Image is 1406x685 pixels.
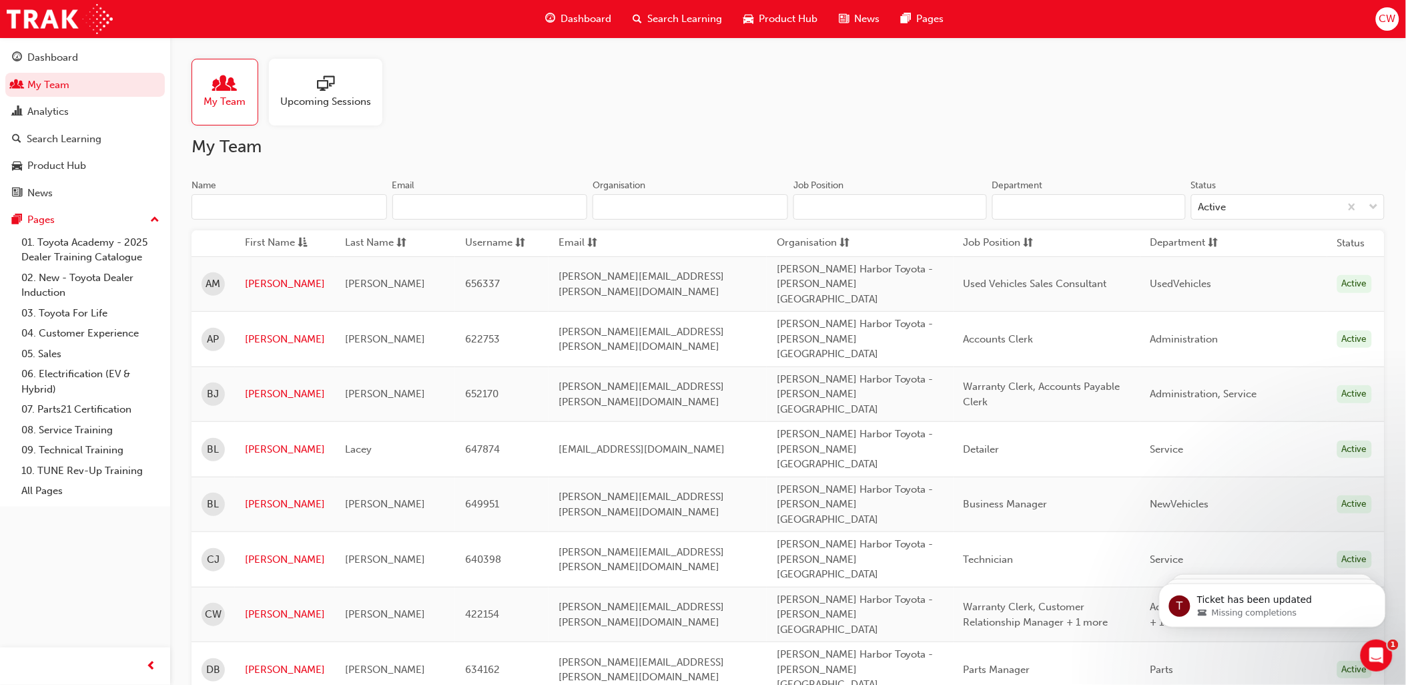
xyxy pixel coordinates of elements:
[1376,7,1399,31] button: CW
[27,50,78,65] div: Dashboard
[16,303,165,324] a: 03. Toyota For Life
[559,381,724,408] span: [PERSON_NAME][EMAIL_ADDRESS][PERSON_NAME][DOMAIN_NAME]
[1139,555,1406,649] iframe: Intercom notifications message
[622,5,733,33] a: search-iconSearch Learning
[206,276,221,292] span: AM
[1191,179,1216,192] div: Status
[317,75,334,94] span: sessionType_ONLINE_URL-icon
[759,11,817,27] span: Product Hub
[559,443,725,455] span: [EMAIL_ADDRESS][DOMAIN_NAME]
[392,194,588,220] input: Email
[12,188,22,200] span: news-icon
[559,235,585,252] span: Email
[793,194,987,220] input: Job Position
[465,443,500,455] span: 647874
[1024,235,1034,252] span: sorting-icon
[901,11,911,27] span: pages-icon
[465,664,500,676] span: 634162
[345,664,425,676] span: [PERSON_NAME]
[854,11,880,27] span: News
[269,59,393,126] a: Upcoming Sessions
[964,381,1120,408] span: Warranty Clerk, Accounts Payable Clerk
[1337,330,1372,349] div: Active
[5,154,165,178] a: Product Hub
[1337,236,1365,251] th: Status
[1150,553,1184,565] span: Service
[1337,495,1372,513] div: Active
[964,443,1000,455] span: Detailer
[208,332,220,347] span: AP
[245,442,325,457] a: [PERSON_NAME]
[647,11,722,27] span: Search Learning
[5,99,165,124] a: Analytics
[515,235,525,252] span: sorting-icon
[345,443,372,455] span: Lacey
[345,235,394,252] span: Last Name
[793,179,843,192] div: Job Position
[777,318,934,360] span: [PERSON_NAME] Harbor Toyota - [PERSON_NAME][GEOGRAPHIC_DATA]
[1379,11,1396,27] span: CW
[465,388,498,400] span: 652170
[465,608,499,620] span: 422154
[392,179,415,192] div: Email
[593,194,788,220] input: Organisation
[396,235,406,252] span: sorting-icon
[593,179,645,192] div: Organisation
[1208,235,1218,252] span: sorting-icon
[27,186,53,201] div: News
[964,664,1030,676] span: Parts Manager
[280,94,371,109] span: Upcoming Sessions
[345,388,425,400] span: [PERSON_NAME]
[633,11,642,27] span: search-icon
[27,104,69,120] div: Analytics
[7,4,113,34] img: Trak
[5,208,165,232] button: Pages
[559,270,724,298] span: [PERSON_NAME][EMAIL_ADDRESS][PERSON_NAME][DOMAIN_NAME]
[1388,640,1399,650] span: 1
[208,497,220,512] span: BL
[559,491,724,518] span: [PERSON_NAME][EMAIL_ADDRESS][PERSON_NAME][DOMAIN_NAME]
[12,106,22,118] span: chart-icon
[916,11,944,27] span: Pages
[245,662,325,678] a: [PERSON_NAME]
[345,333,425,345] span: [PERSON_NAME]
[1198,200,1226,215] div: Active
[839,235,849,252] span: sorting-icon
[733,5,828,33] a: car-iconProduct Hub
[245,497,325,512] a: [PERSON_NAME]
[1337,275,1372,293] div: Active
[5,43,165,208] button: DashboardMy TeamAnalyticsSearch LearningProduct HubNews
[16,268,165,303] a: 02. New - Toyota Dealer Induction
[777,373,934,415] span: [PERSON_NAME] Harbor Toyota - [PERSON_NAME][GEOGRAPHIC_DATA]
[245,607,325,622] a: [PERSON_NAME]
[192,136,1385,158] h2: My Team
[12,134,21,146] span: search-icon
[587,235,597,252] span: sorting-icon
[12,214,22,226] span: pages-icon
[150,212,159,229] span: up-icon
[16,461,165,481] a: 10. TUNE Rev-Up Training
[465,235,539,252] button: Usernamesorting-icon
[245,235,318,252] button: First Nameasc-icon
[559,601,724,628] span: [PERSON_NAME][EMAIL_ADDRESS][PERSON_NAME][DOMAIN_NAME]
[964,601,1108,628] span: Warranty Clerk, Customer Relationship Manager + 1 more
[245,235,295,252] span: First Name
[777,428,934,470] span: [PERSON_NAME] Harbor Toyota - [PERSON_NAME][GEOGRAPHIC_DATA]
[245,552,325,567] a: [PERSON_NAME]
[992,194,1186,220] input: Department
[345,278,425,290] span: [PERSON_NAME]
[5,181,165,206] a: News
[5,73,165,97] a: My Team
[545,11,555,27] span: guage-icon
[559,546,724,574] span: [PERSON_NAME][EMAIL_ADDRESS][PERSON_NAME][DOMAIN_NAME]
[12,79,22,91] span: people-icon
[1150,333,1218,345] span: Administration
[205,607,222,622] span: CW
[777,538,934,580] span: [PERSON_NAME] Harbor Toyota - [PERSON_NAME][GEOGRAPHIC_DATA]
[465,278,500,290] span: 656337
[465,498,499,510] span: 649951
[27,158,86,174] div: Product Hub
[345,498,425,510] span: [PERSON_NAME]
